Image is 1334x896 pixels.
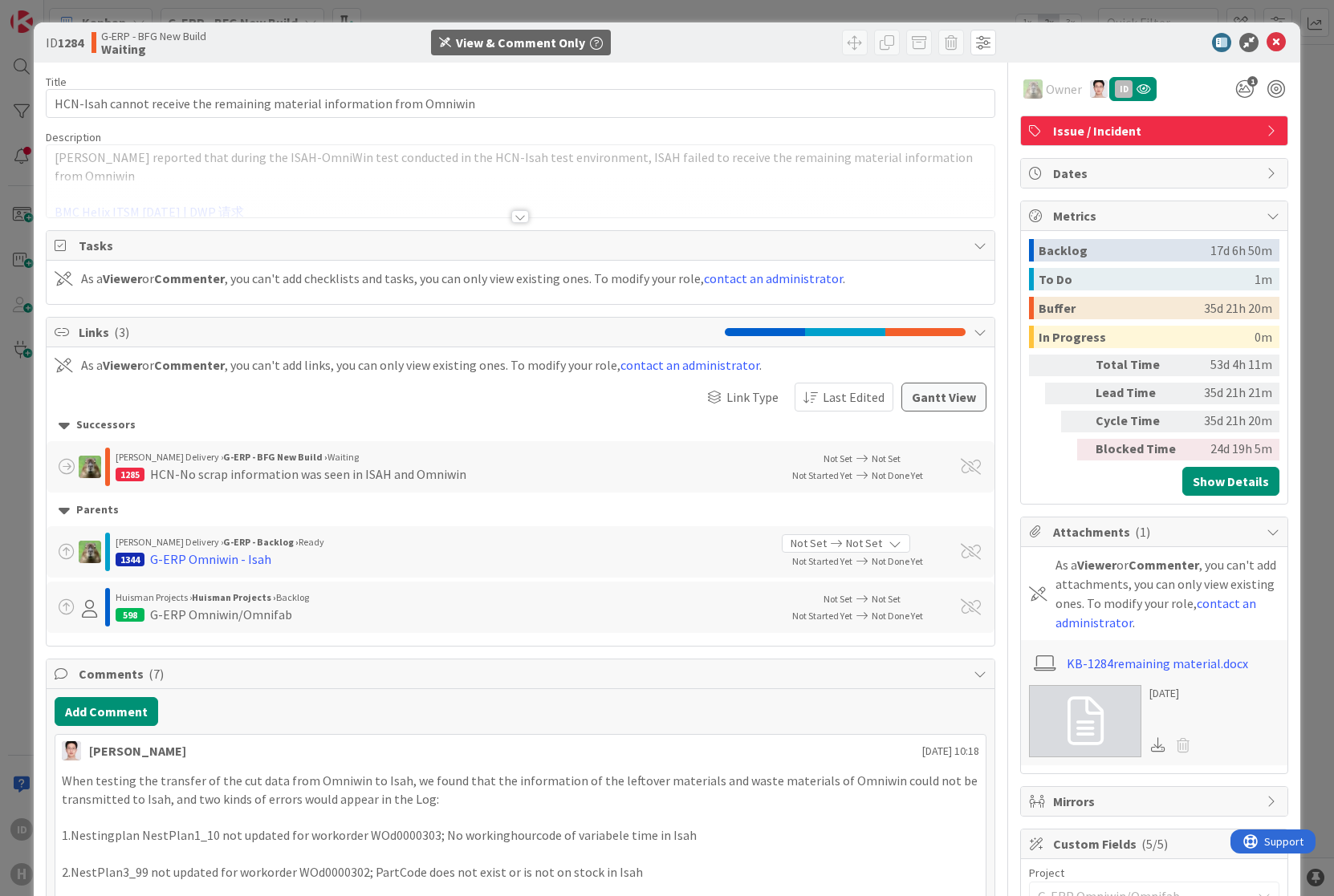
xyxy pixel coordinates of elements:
[620,357,759,373] a: contact an administrator
[1109,77,1157,101] button: ID
[1023,79,1043,99] img: TT
[62,741,81,760] img: ll
[150,464,466,484] div: HCN-No scrap information was seen in ISAH and Omniwin
[62,772,980,808] p: When testing the transfer of the cut data from Omniwin to Isah, we found that the information of ...
[154,357,225,373] b: Commenter
[46,130,101,144] span: Description
[299,536,324,548] span: Ready
[1129,557,1199,573] b: Commenter
[1053,164,1259,183] span: Dates
[79,456,101,478] img: TT
[1090,80,1108,98] img: ll
[726,387,779,407] span: Link Type
[1039,297,1204,319] div: Buffer
[1204,297,1272,319] div: 35d 21h 20m
[704,270,843,286] a: contact an administrator
[1190,355,1272,376] div: 53d 4h 11m
[1190,439,1272,460] div: 24d 19h 5m
[59,416,983,434] div: Successors
[55,148,987,184] p: [PERSON_NAME] reported that during the ISAH-OmniWin test conducted in the HCN-Isah test environme...
[824,593,852,605] span: Not Set
[46,89,996,118] input: type card name here...
[1039,239,1210,262] div: Backlog
[34,2,73,22] span: Support
[792,555,852,567] span: Not Started Yet
[1135,524,1150,540] span: ( 1 )
[792,469,852,481] span: Not Started Yet
[1053,792,1259,811] span: Mirrors
[148,666,164,682] span: ( 7 )
[46,75,67,89] label: Title
[1096,411,1184,432] div: Cycle Time
[116,536,223,548] span: [PERSON_NAME] Delivery ›
[1039,326,1255,348] div: In Progress
[79,664,966,683] span: Comments
[103,357,142,373] b: Viewer
[872,610,923,622] span: Not Done Yet
[1190,383,1272,404] div: 35d 21h 21m
[1077,557,1116,573] b: Viewer
[872,555,923,567] span: Not Done Yet
[872,452,901,464] span: Not Set
[1149,735,1167,756] div: Download
[55,697,158,726] button: Add Comment
[792,610,852,622] span: Not Started Yet
[1055,555,1279,632] div: As a or , you can't add attachments, you can only view existing ones. To modify your role, .
[116,591,192,603] span: Huisman Projects ›
[59,501,983,519] div: Parents
[791,535,827,552] span: Not Set
[89,741,186,760] div: [PERSON_NAME]
[62,863,980,882] p: 2.NestPlan3_99 not updated for workorder WOd0000302; PartCode does not exist or is not on stock i...
[1255,326,1272,348] div: 0m
[1247,76,1258,87] span: 1
[1115,80,1133,98] div: ID
[81,355,762,375] div: As a or , you can't add links, you can only view existing ones. To modify your role, .
[1190,411,1272,432] div: 35d 21h 20m
[101,30,206,43] span: G-ERP - BFG New Build
[192,591,276,603] b: Huisman Projects ›
[1210,239,1272,262] div: 17d 6h 50m
[1039,268,1255,290] div: To Do
[872,469,923,481] span: Not Done Yet
[824,452,852,464] span: Not Set
[1096,439,1184,460] div: Blocked Time
[116,553,144,566] div: 1344
[1096,383,1184,404] div: Lead Time
[1141,836,1168,852] span: ( 5/5 )
[150,549,271,569] div: G-ERP Omniwin - Isah
[79,541,101,563] img: TT
[1067,654,1248,673] a: KB-1284remaining material.docx
[276,591,309,603] span: Backlog
[79,322,718,342] span: Links
[79,236,966,255] span: Tasks
[1046,79,1082,99] span: Owner
[150,605,292,624] div: G-ERP Omniwin/Omnifab
[223,536,299,548] b: G-ERP - Backlog ›
[103,270,142,286] b: Viewer
[81,269,845,288] div: As a or , you can't add checklists and tasks, you can only view existing ones. To modify your rol...
[62,826,980,845] p: 1.Nestingplan NestPlan1_10 not updated for workorder WOd0000303; No workinghourcode of variabele ...
[1053,121,1259,140] span: Issue / Incident
[1029,867,1279,878] div: Project
[1255,268,1272,290] div: 1m
[1096,355,1184,376] div: Total Time
[795,383,893,412] button: Last Edited
[823,387,885,407] span: Last Edited
[1182,467,1279,496] button: Show Details
[922,743,979,760] span: [DATE] 10:18
[116,608,144,622] div: 598
[1053,522,1259,541] span: Attachments
[1149,685,1196,702] div: [DATE]
[116,468,144,481] div: 1285
[456,33,585,52] div: View & Comment Only
[1053,834,1259,853] span: Custom Fields
[846,535,882,552] span: Not Set
[223,451,327,463] b: G-ERP - BFG New Build ›
[58,34,83,51] b: 1284
[101,43,206,55] b: Waiting
[1053,206,1259,225] span: Metrics
[114,324,129,340] span: ( 3 )
[327,451,359,463] span: Waiting
[901,383,986,412] button: Gantt View
[46,33,83,52] span: ID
